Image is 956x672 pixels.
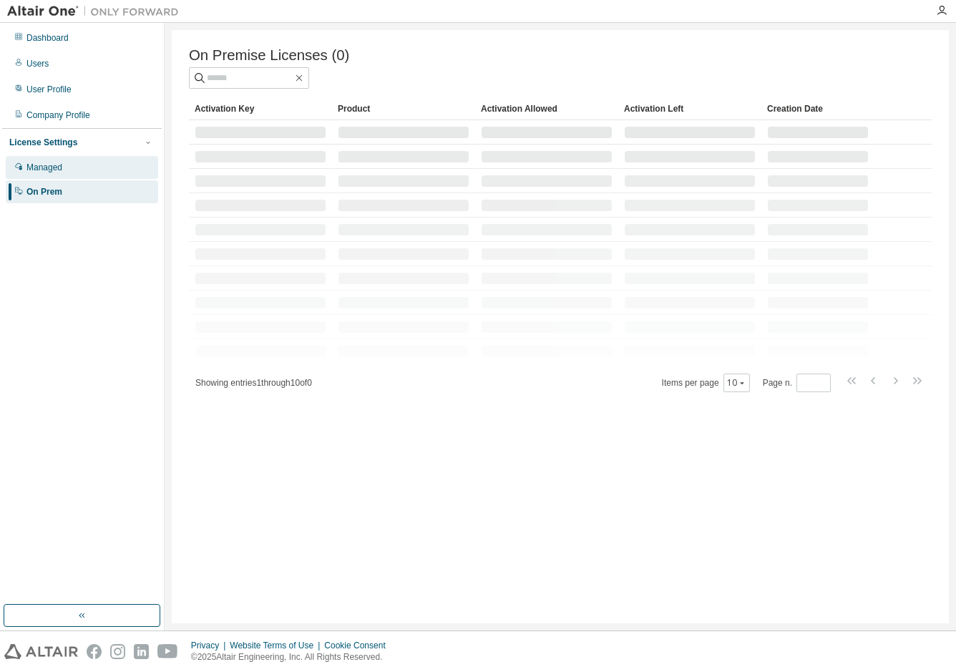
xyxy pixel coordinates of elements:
div: User Profile [26,84,72,95]
div: Activation Key [195,97,326,120]
button: 10 [727,377,746,389]
div: Cookie Consent [324,640,394,651]
span: On Premise Licenses (0) [189,47,349,64]
span: Showing entries 1 through 10 of 0 [195,378,312,388]
div: Activation Left [624,97,756,120]
div: Company Profile [26,109,90,121]
img: linkedin.svg [134,644,149,659]
div: Managed [26,162,62,173]
span: Page n. [763,374,831,392]
div: Creation Date [767,97,869,120]
div: Product [338,97,469,120]
div: Website Terms of Use [230,640,324,651]
div: On Prem [26,186,62,198]
div: Users [26,58,49,69]
img: instagram.svg [110,644,125,659]
img: Altair One [7,4,186,19]
div: License Settings [9,137,77,148]
img: youtube.svg [157,644,178,659]
div: Privacy [191,640,230,651]
img: facebook.svg [87,644,102,659]
div: Dashboard [26,32,69,44]
p: © 2025 Altair Engineering, Inc. All Rights Reserved. [191,651,394,663]
img: altair_logo.svg [4,644,78,659]
span: Items per page [662,374,750,392]
div: Activation Allowed [481,97,613,120]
